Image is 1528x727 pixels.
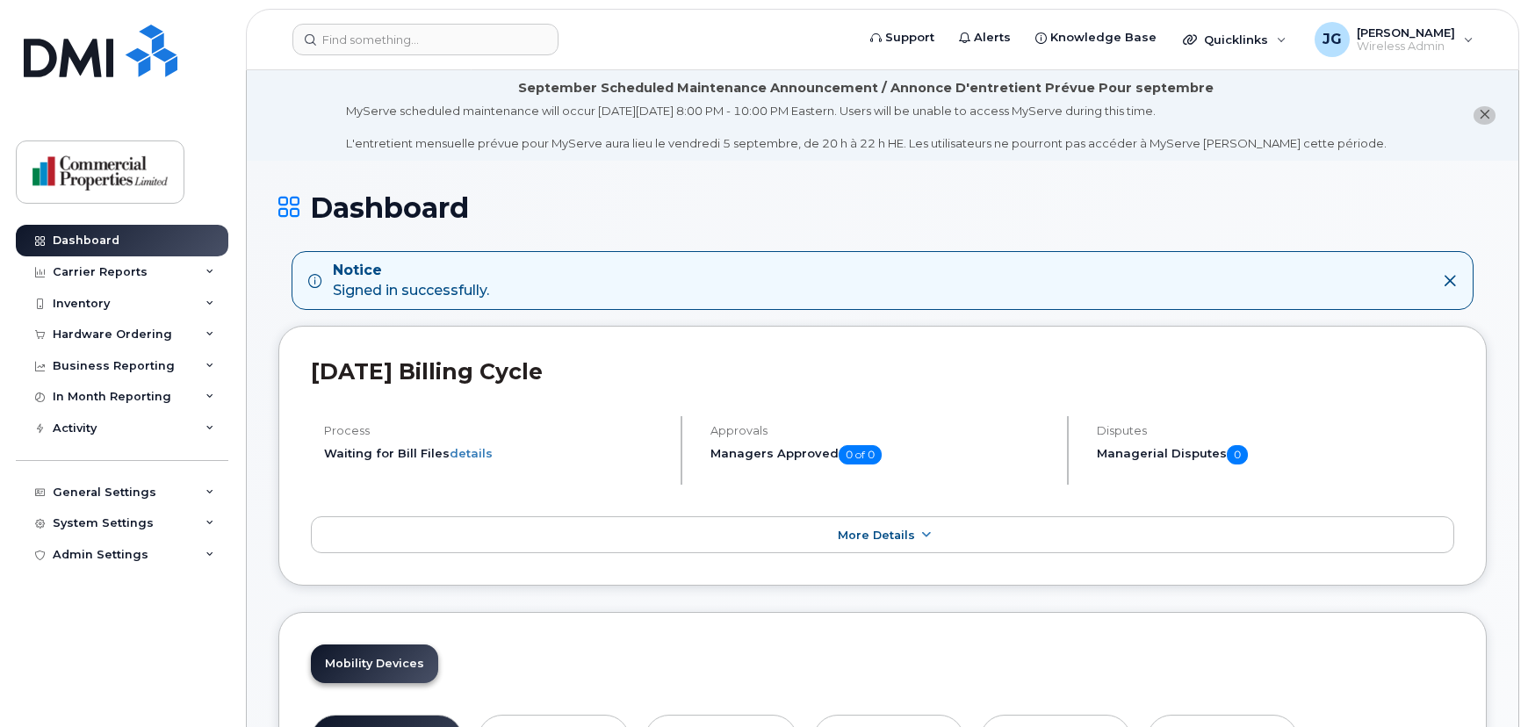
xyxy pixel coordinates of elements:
[839,445,882,464] span: 0 of 0
[710,424,1052,437] h4: Approvals
[346,103,1387,152] div: MyServe scheduled maintenance will occur [DATE][DATE] 8:00 PM - 10:00 PM Eastern. Users will be u...
[333,261,489,281] strong: Notice
[1474,106,1496,125] button: close notification
[518,79,1214,97] div: September Scheduled Maintenance Announcement / Annonce D'entretient Prévue Pour septembre
[1097,424,1454,437] h4: Disputes
[324,445,666,462] li: Waiting for Bill Files
[324,424,666,437] h4: Process
[278,192,1487,223] h1: Dashboard
[1227,445,1248,464] span: 0
[311,644,438,683] a: Mobility Devices
[838,529,915,542] span: More Details
[450,446,493,460] a: details
[311,358,1454,385] h2: [DATE] Billing Cycle
[710,445,1052,464] h5: Managers Approved
[333,261,489,301] div: Signed in successfully.
[1097,445,1454,464] h5: Managerial Disputes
